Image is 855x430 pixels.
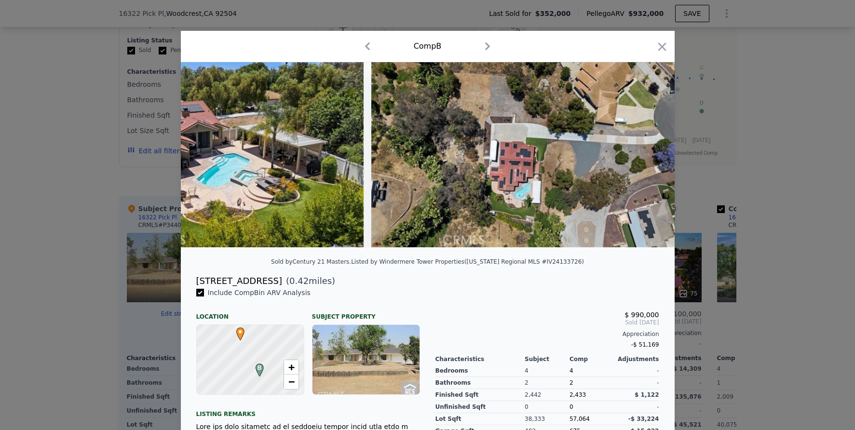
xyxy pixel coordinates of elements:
[196,274,282,288] div: [STREET_ADDRESS]
[631,341,659,348] span: -$ 51,169
[435,365,525,377] div: Bedrooms
[253,363,266,372] span: B
[570,377,614,389] div: 2
[34,62,364,247] img: Property Img
[525,401,570,413] div: 0
[196,305,304,321] div: Location
[435,401,525,413] div: Unfinished Sqft
[614,401,659,413] div: -
[435,413,525,425] div: Lot Sqft
[234,327,240,333] div: •
[624,311,659,319] span: $ 990,000
[435,389,525,401] div: Finished Sqft
[435,355,525,363] div: Characteristics
[525,355,570,363] div: Subject
[525,413,570,425] div: 38,333
[525,377,570,389] div: 2
[635,391,659,398] span: $ 1,122
[570,391,586,398] span: 2,433
[204,289,314,296] span: Include Comp B in ARV Analysis
[414,40,442,52] div: Comp B
[435,377,525,389] div: Bathrooms
[284,375,299,389] a: Zoom out
[525,365,570,377] div: 4
[570,367,573,374] span: 4
[312,305,420,321] div: Subject Property
[570,403,573,410] span: 0
[284,360,299,375] a: Zoom in
[282,274,335,288] span: ( miles)
[614,377,659,389] div: -
[288,361,294,373] span: +
[525,389,570,401] div: 2,442
[435,330,659,338] div: Appreciation
[570,355,614,363] div: Comp
[253,363,259,369] div: B
[271,258,351,265] div: Sold by Century 21 Masters .
[570,416,590,422] span: 57,064
[371,62,701,247] img: Property Img
[289,276,309,286] span: 0.42
[288,376,294,388] span: −
[628,416,659,422] span: -$ 33,224
[351,258,584,265] div: Listed by Windermere Tower Properties ([US_STATE] Regional MLS #IV24133726)
[614,355,659,363] div: Adjustments
[614,365,659,377] div: -
[435,319,659,326] span: Sold [DATE]
[196,403,420,418] div: Listing remarks
[234,324,247,339] span: •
